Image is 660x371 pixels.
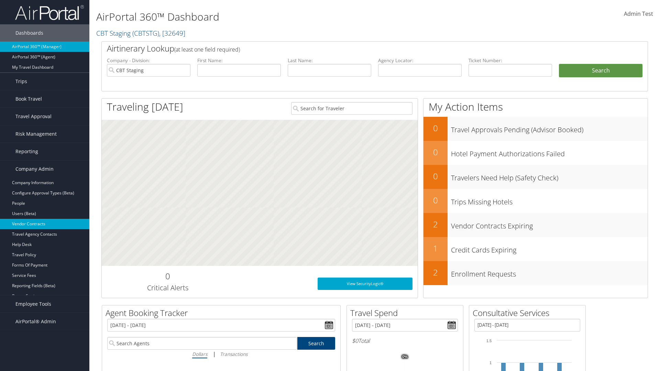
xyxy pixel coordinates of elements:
span: (at least one field required) [174,46,240,53]
i: Dollars [192,351,207,357]
a: CBT Staging [96,29,185,38]
h2: 0 [423,122,448,134]
span: Trips [15,73,27,90]
div: | [107,350,335,358]
h2: Agent Booking Tracker [106,307,340,319]
h2: Travel Spend [350,307,463,319]
h2: Consultative Services [473,307,585,319]
h6: Total [352,337,458,345]
label: Agency Locator: [378,57,462,64]
h2: 0 [423,146,448,158]
span: Admin Test [624,10,653,18]
h1: Traveling [DATE] [107,100,183,114]
h3: Travel Approvals Pending (Advisor Booked) [451,122,648,135]
h3: Hotel Payment Authorizations Failed [451,146,648,159]
a: 0Trips Missing Hotels [423,189,648,213]
h2: 0 [423,170,448,182]
h1: AirPortal 360™ Dashboard [96,10,467,24]
span: ( CBTSTG ) [132,29,159,38]
span: Reporting [15,143,38,160]
input: Search Agents [107,337,297,350]
span: , [ 32649 ] [159,29,185,38]
h3: Travelers Need Help (Safety Check) [451,170,648,183]
h3: Vendor Contracts Expiring [451,218,648,231]
span: $0 [352,337,358,345]
span: Book Travel [15,90,42,108]
label: First Name: [197,57,281,64]
h3: Enrollment Requests [451,266,648,279]
h2: 2 [423,218,448,230]
img: airportal-logo.png [15,4,84,21]
h2: 2 [423,267,448,278]
span: Dashboards [15,24,43,42]
span: Company Admin [15,160,54,178]
a: View SecurityLogic® [318,278,412,290]
span: Travel Approval [15,108,52,125]
a: 1Credit Cards Expiring [423,237,648,261]
label: Last Name: [288,57,371,64]
h2: 0 [107,270,228,282]
a: Search [297,337,335,350]
tspan: 1.5 [486,339,492,343]
label: Company - Division: [107,57,190,64]
h2: 0 [423,194,448,206]
tspan: 1 [489,361,492,365]
input: Search for Traveler [291,102,412,115]
i: Transactions [220,351,247,357]
tspan: 0% [402,355,408,359]
a: 2Enrollment Requests [423,261,648,285]
button: Search [559,64,642,78]
label: Ticket Number: [469,57,552,64]
h2: Airtinerary Lookup [107,43,597,54]
a: 0Hotel Payment Authorizations Failed [423,141,648,165]
a: Admin Test [624,3,653,25]
span: Risk Management [15,125,57,143]
a: 2Vendor Contracts Expiring [423,213,648,237]
h1: My Action Items [423,100,648,114]
a: 0Travelers Need Help (Safety Check) [423,165,648,189]
h3: Credit Cards Expiring [451,242,648,255]
span: AirPortal® Admin [15,313,56,330]
span: Employee Tools [15,295,51,313]
h2: 1 [423,243,448,254]
h3: Trips Missing Hotels [451,194,648,207]
h3: Critical Alerts [107,283,228,293]
a: 0Travel Approvals Pending (Advisor Booked) [423,117,648,141]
